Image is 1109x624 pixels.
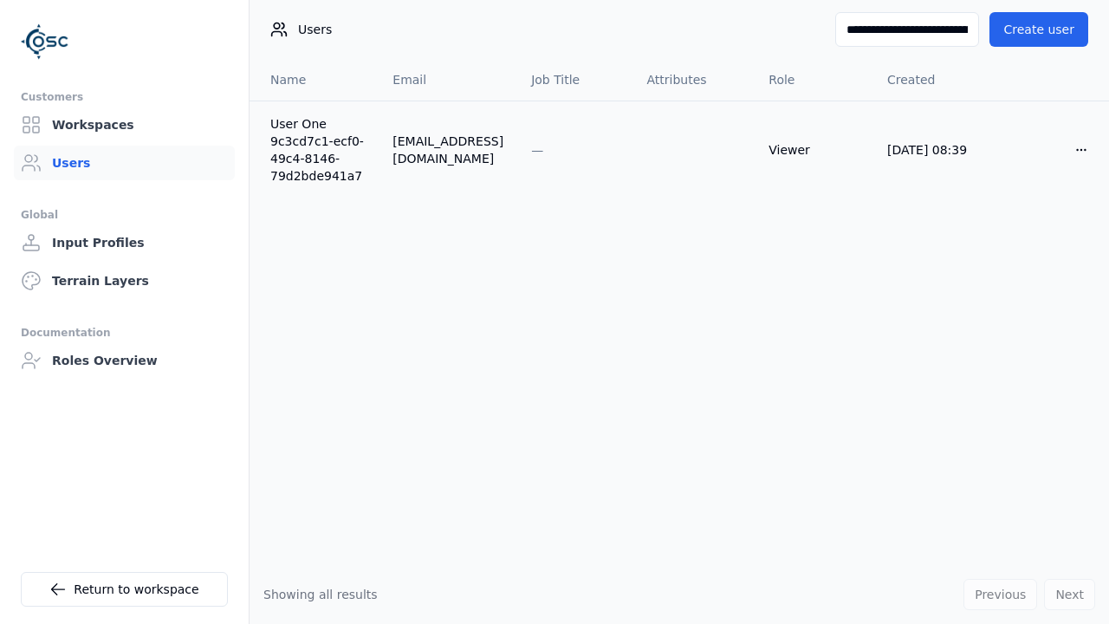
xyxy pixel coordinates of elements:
div: [DATE] 08:39 [887,141,979,159]
div: Global [21,205,228,225]
th: Role [755,59,873,101]
img: Logo [21,17,69,66]
a: User One 9c3cd7c1-ecf0-49c4-8146-79d2bde941a7 [270,115,365,185]
th: Job Title [517,59,632,101]
th: Name [250,59,379,101]
a: Workspaces [14,107,235,142]
a: Return to workspace [21,572,228,607]
div: Viewer [769,141,859,159]
a: Terrain Layers [14,263,235,298]
th: Email [379,59,517,101]
a: Roles Overview [14,343,235,378]
a: Input Profiles [14,225,235,260]
a: Users [14,146,235,180]
div: Customers [21,87,228,107]
button: Create user [989,12,1088,47]
div: Documentation [21,322,228,343]
th: Attributes [633,59,756,101]
span: Users [298,21,332,38]
div: [EMAIL_ADDRESS][DOMAIN_NAME] [392,133,503,167]
span: Showing all results [263,588,378,601]
th: Created [873,59,993,101]
span: — [531,143,543,157]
